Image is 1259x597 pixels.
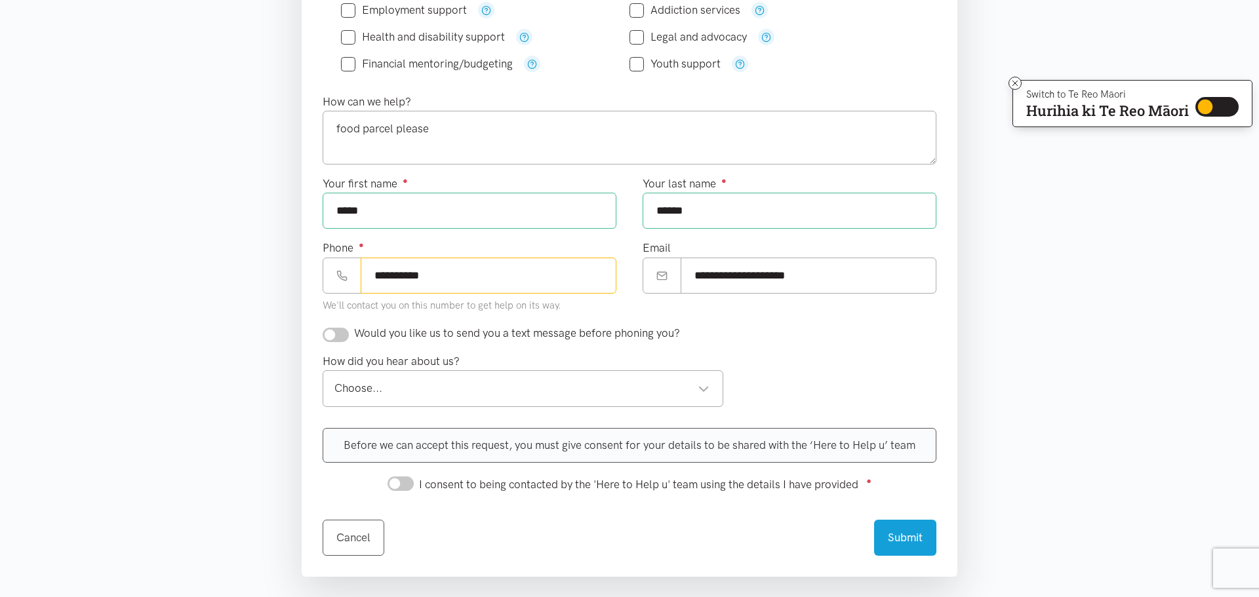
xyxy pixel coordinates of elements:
span: Would you like us to send you a text message before phoning you? [354,326,680,339]
label: Addiction services [629,5,740,16]
sup: ● [721,176,727,185]
div: Choose... [334,379,709,397]
sup: ● [403,176,408,185]
sup: ● [866,476,871,486]
label: Health and disability support [341,31,505,43]
label: Legal and advocacy [629,31,747,43]
label: Employment support [341,5,467,16]
button: Submit [874,520,936,556]
p: Switch to Te Reo Māori [1026,90,1189,98]
label: Email [643,239,671,257]
label: Your first name [323,175,408,193]
div: Before we can accept this request, you must give consent for your details to be shared with the ‘... [323,428,936,463]
input: Email [681,258,936,294]
input: Phone number [361,258,616,294]
label: How can we help? [323,93,411,111]
label: How did you hear about us? [323,353,460,370]
label: Financial mentoring/budgeting [341,58,513,69]
small: We'll contact you on this number to get help on its way. [323,299,561,311]
label: Youth support [629,58,721,69]
p: Hurihia ki Te Reo Māori [1026,105,1189,117]
label: Your last name [643,175,727,193]
label: Phone [323,239,364,257]
sup: ● [359,240,364,250]
span: I consent to being contacted by the 'Here to Help u' team using the details I have provided [419,478,858,491]
a: Cancel [323,520,384,556]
